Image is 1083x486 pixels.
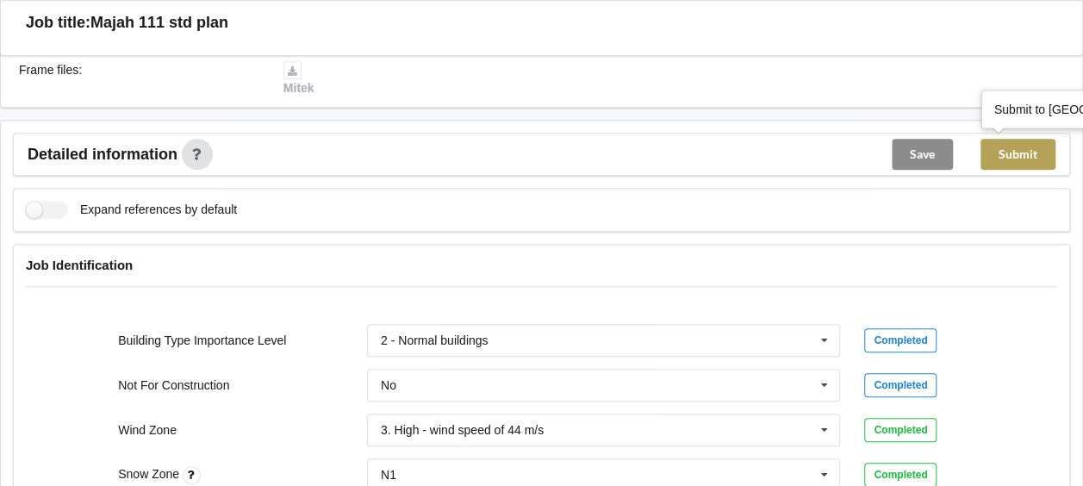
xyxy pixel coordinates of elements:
div: Completed [864,418,937,442]
label: Expand references by default [26,201,237,219]
div: No [381,379,396,391]
div: 3. High - wind speed of 44 m/s [381,424,544,436]
h3: Majah 111 std plan [90,13,228,33]
div: Frame files : [7,61,271,97]
div: Completed [864,328,937,352]
h4: Job Identification [26,257,1057,273]
label: Wind Zone [118,423,177,437]
a: Mitek [283,63,314,96]
h3: Job title: [26,13,90,33]
label: Building Type Importance Level [118,333,286,347]
button: Submit [980,139,1055,170]
label: Not For Construction [118,378,229,392]
label: Snow Zone [118,467,183,481]
div: 2 - Normal buildings [381,334,489,346]
div: Completed [864,373,937,397]
div: N1 [381,469,396,481]
span: Detailed information [28,146,177,162]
